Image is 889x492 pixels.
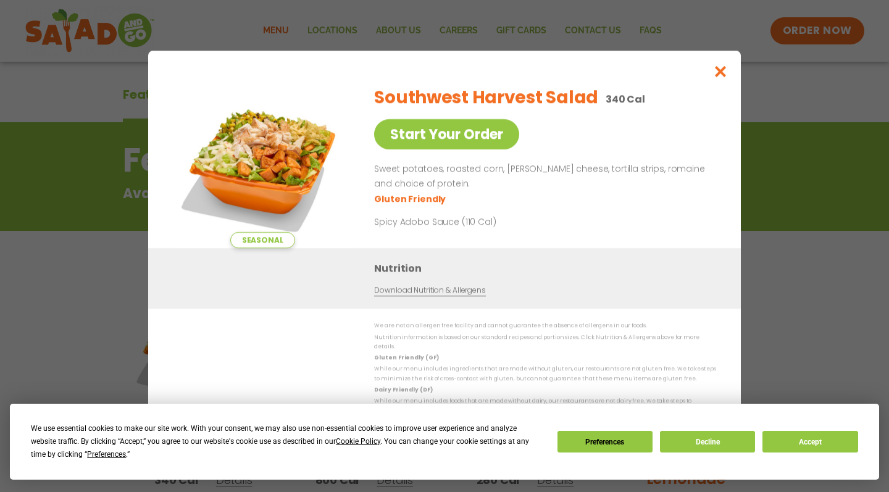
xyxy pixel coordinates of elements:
[176,75,349,248] img: Featured product photo for Southwest Harvest Salad
[336,437,380,446] span: Cookie Policy
[374,354,438,361] strong: Gluten Friendly (GF)
[230,232,295,248] span: Seasonal
[762,431,858,452] button: Accept
[374,261,722,276] h3: Nutrition
[374,332,716,351] p: Nutrition information is based on our standard recipes and portion sizes. Click Nutrition & Aller...
[374,396,716,415] p: While our menu includes foods that are made without dairy, our restaurants are not dairy free. We...
[31,422,542,461] div: We use essential cookies to make our site work. With your consent, we may also use non-essential ...
[374,364,716,383] p: While our menu includes ingredients that are made without gluten, our restaurants are not gluten ...
[374,321,716,330] p: We are not an allergen free facility and cannot guarantee the absence of allergens in our foods.
[374,162,711,191] p: Sweet potatoes, roasted corn, [PERSON_NAME] cheese, tortilla strips, romaine and choice of protein.
[10,404,879,480] div: Cookie Consent Prompt
[660,431,755,452] button: Decline
[701,51,741,92] button: Close modal
[557,431,653,452] button: Preferences
[374,386,432,393] strong: Dairy Friendly (DF)
[374,192,448,205] li: Gluten Friendly
[87,450,126,459] span: Preferences
[374,85,598,110] h2: Southwest Harvest Salad
[374,119,519,149] a: Start Your Order
[374,285,485,296] a: Download Nutrition & Allergens
[374,215,603,228] p: Spicy Adobo Sauce (110 Cal)
[606,91,645,107] p: 340 Cal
